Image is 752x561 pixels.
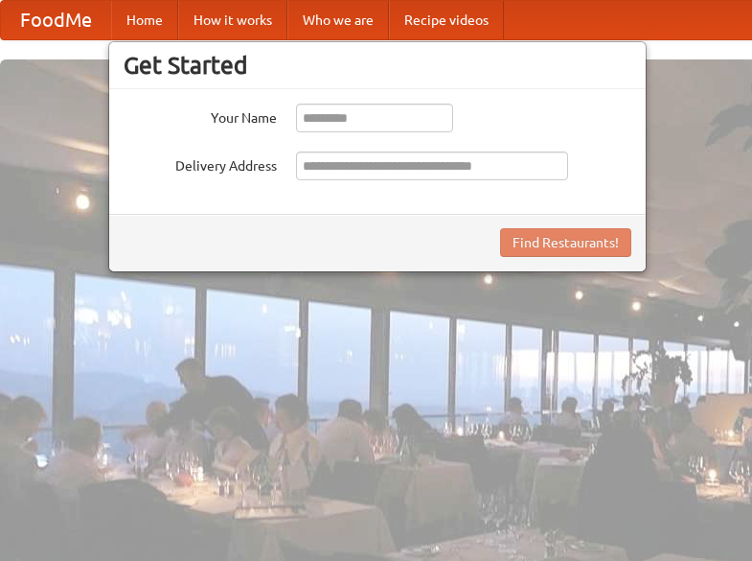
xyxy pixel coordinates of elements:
[178,1,287,39] a: How it works
[111,1,178,39] a: Home
[1,1,111,39] a: FoodMe
[287,1,389,39] a: Who we are
[124,51,631,80] h3: Get Started
[124,152,277,175] label: Delivery Address
[500,228,631,257] button: Find Restaurants!
[389,1,504,39] a: Recipe videos
[124,104,277,128] label: Your Name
